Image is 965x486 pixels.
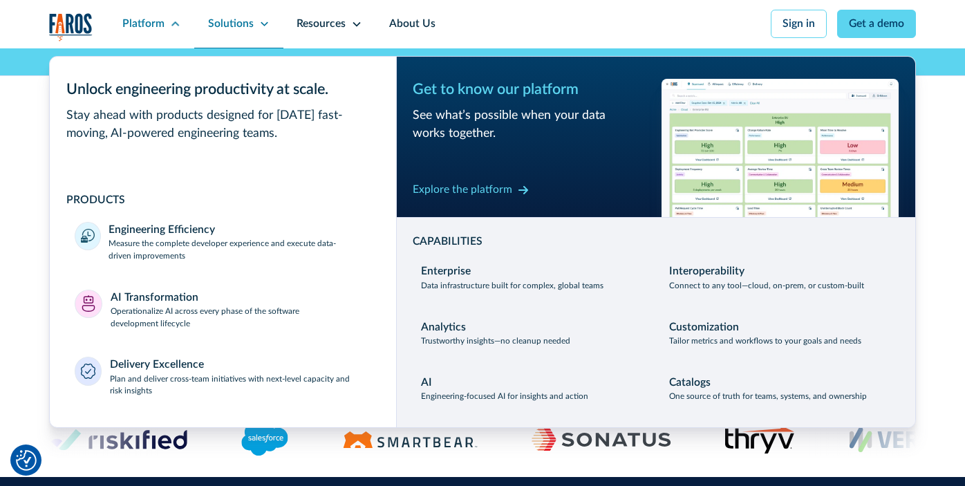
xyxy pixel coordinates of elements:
[109,222,215,238] div: Engineering Efficiency
[725,426,795,454] img: Thryv's logo
[122,16,165,32] div: Platform
[421,263,471,279] div: Enterprise
[66,79,380,101] div: Unlock engineering productivity at scale.
[837,10,915,38] a: Get a demo
[421,319,466,335] div: Analytics
[109,238,371,262] p: Measure the complete developer experience and execute data-driven improvements
[413,79,650,101] div: Get to know our platform
[111,290,198,306] div: AI Transformation
[66,349,380,406] a: Delivery ExcellencePlan and deliver cross-team initiatives with next-level capacity and risk insi...
[241,423,288,456] img: Logo of the CRM platform Salesforce.
[49,13,93,41] img: Logo of the analytics and reporting company Faros.
[16,450,37,471] img: Revisit consent button
[669,375,711,391] div: Catalogs
[669,319,739,335] div: Customization
[771,10,826,38] a: Sign in
[413,179,528,200] a: Explore the platform
[421,335,570,348] p: Trustworthy insights—no cleanup needed
[343,431,478,448] img: Logo of the software testing platform SmartBear.
[66,106,380,143] div: Stay ahead with products designed for [DATE] fast-moving, AI-powered engineering teams.
[669,335,861,348] p: Tailor metrics and workflows to your goals and needs
[413,234,899,250] div: CAPABILITIES
[413,311,650,356] a: AnalyticsTrustworthy insights—no cleanup needed
[662,366,899,411] a: CatalogsOne source of truth for teams, systems, and ownership
[662,79,899,217] img: Workflow productivity trends heatmap chart
[421,280,603,292] p: Data infrastructure built for complex, global teams
[208,16,254,32] div: Solutions
[662,311,899,356] a: CustomizationTailor metrics and workflows to your goals and needs
[413,256,650,301] a: EnterpriseData infrastructure built for complex, global teams
[16,450,37,471] button: Cookie Settings
[662,256,899,301] a: InteroperabilityConnect to any tool—cloud, on-prem, or custom-built
[532,429,671,451] img: Sonatus Logo
[413,366,650,411] a: AIEngineering-focused AI for insights and action
[669,280,864,292] p: Connect to any tool—cloud, on-prem, or custom-built
[413,182,512,198] div: Explore the platform
[111,306,372,330] p: Operationalize AI across every phase of the software development lifecycle
[297,16,346,32] div: Resources
[49,48,915,429] nav: Platform
[413,106,650,143] div: See what’s possible when your data works together.
[110,373,372,398] p: Plan and deliver cross-team initiatives with next-level capacity and risk insights
[49,13,93,41] a: home
[66,281,380,338] a: AI TransformationOperationalize AI across every phase of the software development lifecycle
[421,375,432,391] div: AI
[421,391,588,403] p: Engineering-focused AI for insights and action
[66,214,380,270] a: Engineering EfficiencyMeasure the complete developer experience and execute data-driven improvements
[669,263,744,279] div: Interoperability
[669,391,867,403] p: One source of truth for teams, systems, and ownership
[50,429,187,451] img: Logo of the risk management platform Riskified.
[110,357,204,373] div: Delivery Excellence
[66,192,380,208] div: PRODUCTS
